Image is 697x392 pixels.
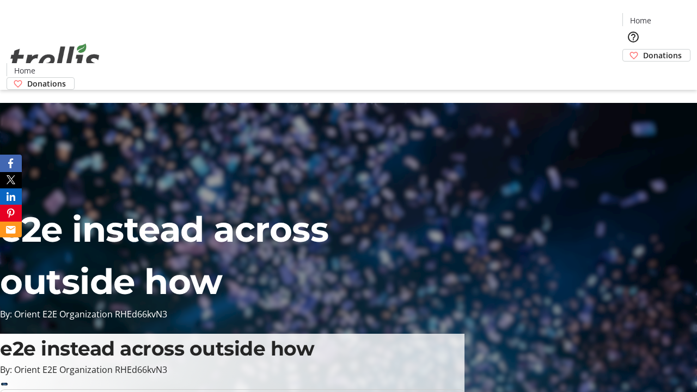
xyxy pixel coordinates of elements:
img: Orient E2E Organization RHEd66kvN3's Logo [7,32,103,86]
button: Help [622,26,644,48]
a: Donations [7,77,75,90]
button: Cart [622,62,644,83]
span: Home [14,65,35,76]
a: Donations [622,49,690,62]
span: Home [630,15,651,26]
span: Donations [643,50,682,61]
a: Home [7,65,42,76]
a: Home [623,15,658,26]
span: Donations [27,78,66,89]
